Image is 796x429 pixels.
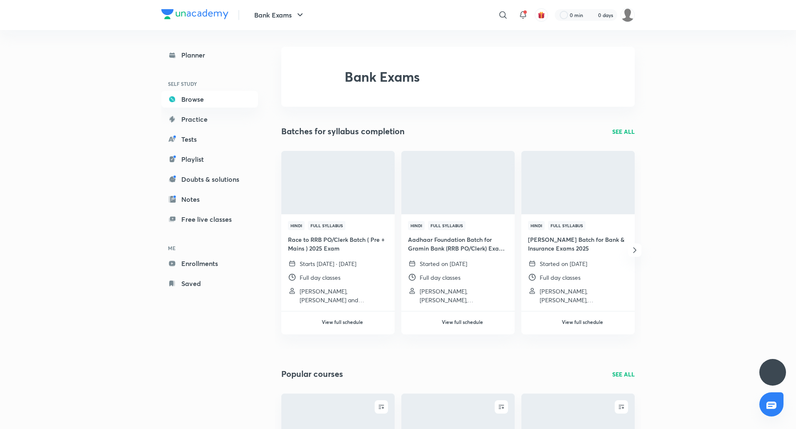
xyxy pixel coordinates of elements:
[612,370,635,379] a: SEE ALL
[280,150,395,215] img: Thumbnail
[161,191,258,208] a: Notes
[538,11,545,19] img: avatar
[420,259,467,268] p: Started on [DATE]
[442,318,483,326] h6: View full schedule
[161,77,258,91] h6: SELF STUDY
[548,221,586,230] span: Full Syllabus
[300,287,388,304] p: Dipesh Kumar, Abhijeet Mishra and Puneet Kumar Sharma
[540,273,581,282] p: Full day classes
[300,259,356,268] p: Starts [DATE] · [DATE]
[420,287,508,304] p: Dipesh Kumar, Abhijeet Mishra, Vishal Parihar and 2 more
[161,111,258,128] a: Practice
[612,127,635,136] a: SEE ALL
[161,211,258,228] a: Free live classes
[345,69,420,85] h2: Bank Exams
[621,8,635,22] img: Piyush Mishra
[401,151,515,311] a: ThumbnailHindiFull SyllabusAadhaar Foundation Batch for Gramin Bank (RRB PO/Clerk) Exam 2025Start...
[540,259,587,268] p: Started on [DATE]
[562,318,603,326] h6: View full schedule
[520,150,636,215] img: Thumbnail
[161,255,258,272] a: Enrollments
[768,367,778,377] img: ttu
[288,221,305,230] span: Hindi
[281,368,343,380] h2: Popular courses
[521,151,635,311] a: ThumbnailHindiFull Syllabus[PERSON_NAME] Batch for Bank & Insurance Exams 2025Started on [DATE]Fu...
[400,150,516,215] img: Thumbnail
[428,221,466,230] span: Full Syllabus
[535,8,548,22] button: avatar
[300,273,340,282] p: Full day classes
[161,275,258,292] a: Saved
[161,131,258,148] a: Tests
[281,125,405,138] h2: Batches for syllabus completion
[308,221,345,230] span: Full Syllabus
[313,319,320,326] img: play
[161,91,258,108] a: Browse
[408,221,425,230] span: Hindi
[420,273,461,282] p: Full day classes
[161,47,258,63] a: Planner
[322,318,363,326] h6: View full schedule
[249,7,310,23] button: Bank Exams
[433,319,440,326] img: play
[161,9,228,19] img: Company Logo
[281,151,395,311] a: ThumbnailHindiFull SyllabusRace to RRB PO/Clerk Batch ( Pre + Mains ) 2025 ExamStarts [DATE] · [D...
[301,63,328,90] img: Bank Exams
[161,241,258,255] h6: ME
[161,9,228,21] a: Company Logo
[588,11,596,19] img: streak
[288,235,388,253] h4: Race to RRB PO/Clerk Batch ( Pre + Mains ) 2025 Exam
[528,221,545,230] span: Hindi
[161,171,258,188] a: Doubts & solutions
[408,235,508,253] h4: Aadhaar Foundation Batch for Gramin Bank (RRB PO/Clerk) Exam 2025
[528,235,628,253] h4: [PERSON_NAME] Batch for Bank & Insurance Exams 2025
[553,319,560,326] img: play
[540,287,628,304] p: Abhijeet Mishra, Vishal Parihar, Puneet Kumar Sharma and 1 more
[161,151,258,168] a: Playlist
